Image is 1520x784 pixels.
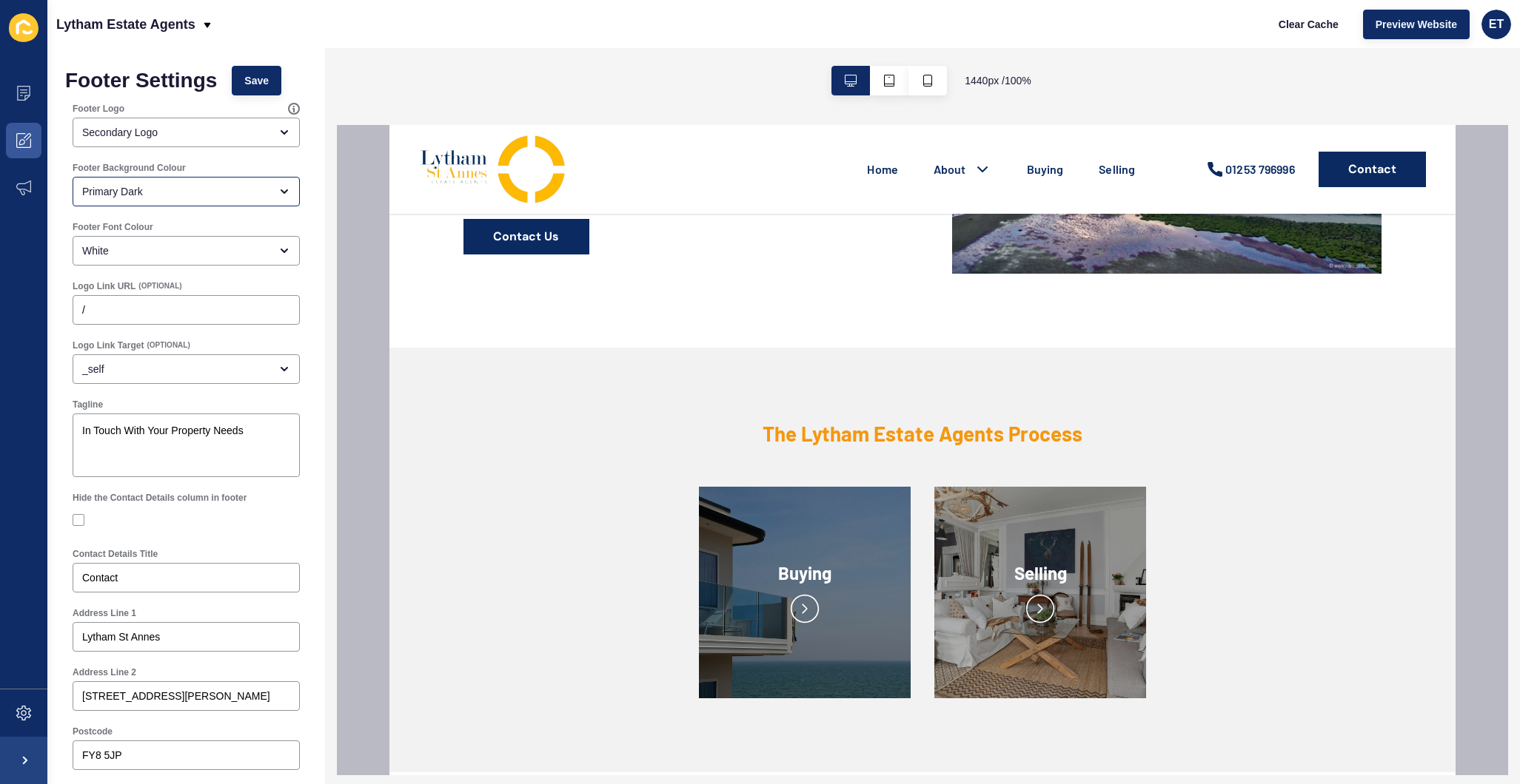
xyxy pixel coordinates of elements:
label: Footer Background Colour [73,162,186,174]
span: 1440 px / 100 % [965,73,1031,88]
div: open menu [73,118,300,147]
label: Footer Font Colour [73,221,153,233]
p: Lytham Estate Agents [56,6,195,43]
span: Save [244,73,269,88]
label: Footer Logo [73,103,124,115]
div: open menu [73,177,300,206]
div: 01253 796996 [836,36,905,53]
button: Preview Website [1363,10,1470,39]
span: ET [1489,17,1504,32]
img: Launchpad card image [309,362,521,573]
a: 01253 796996 [817,36,905,53]
span: (OPTIONAL) [138,281,181,291]
span: Clear Cache [1279,17,1339,32]
a: About [544,36,577,53]
a: Selling [709,36,746,53]
label: Address Line 2 [73,666,136,678]
label: Logo Link URL [73,280,135,292]
label: Contact Details Title [73,548,158,560]
label: Postcode [73,726,113,737]
div: open menu [73,236,300,266]
button: Save [232,66,281,95]
a: Buying [637,36,674,53]
img: Company logo [30,7,178,81]
textarea: In Touch With Your Property Needs [75,416,298,475]
label: Tagline [73,399,103,410]
a: Contact [929,27,1037,62]
h2: The Lytham Estate Agents Process [227,297,840,320]
div: open menu [73,354,300,384]
a: Home [478,36,509,53]
label: Address Line 1 [73,607,136,619]
a: Contact Us [74,94,200,129]
img: Launchpad card image [545,362,757,573]
label: Logo Link Target [73,339,144,351]
label: Hide the Contact Details column in footer [73,492,247,504]
h1: Footer Settings [65,73,217,88]
button: Clear Cache [1266,10,1351,39]
span: (OPTIONAL) [147,340,190,351]
span: Preview Website [1376,17,1457,32]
